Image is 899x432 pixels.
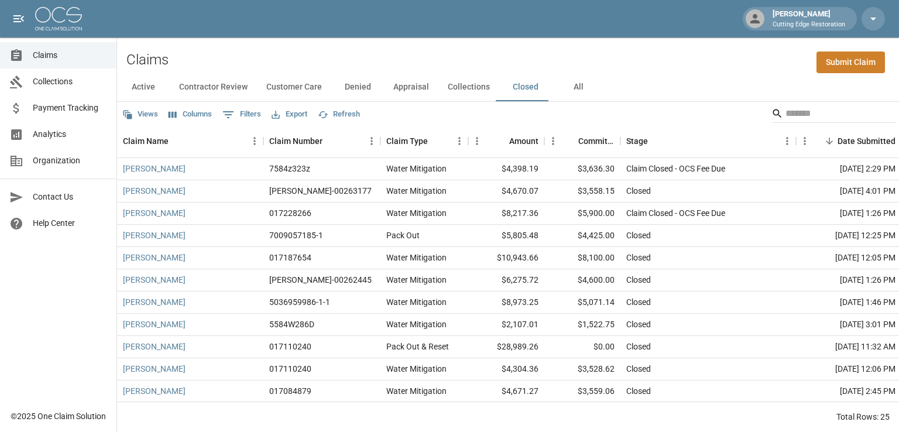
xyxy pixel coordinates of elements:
[626,296,651,308] div: Closed
[257,73,331,101] button: Customer Care
[648,133,664,149] button: Sort
[468,225,544,247] div: $5,805.48
[11,410,106,422] div: © 2025 One Claim Solution
[468,314,544,336] div: $2,107.01
[468,336,544,358] div: $28,989.26
[836,411,890,423] div: Total Rows: 25
[626,318,651,330] div: Closed
[468,269,544,292] div: $6,275.72
[269,229,323,241] div: 7009057185-1
[544,314,620,336] div: $1,522.75
[363,132,380,150] button: Menu
[386,207,447,219] div: Water Mitigation
[246,132,263,150] button: Menu
[315,105,363,124] button: Refresh
[269,207,311,219] div: 017228266
[33,128,107,140] span: Analytics
[169,133,185,149] button: Sort
[468,180,544,203] div: $4,670.07
[269,385,311,397] div: 017084879
[331,73,384,101] button: Denied
[428,133,444,149] button: Sort
[123,274,186,286] a: [PERSON_NAME]
[33,102,107,114] span: Payment Tracking
[386,125,428,157] div: Claim Type
[33,155,107,167] span: Organization
[123,385,186,397] a: [PERSON_NAME]
[771,104,897,125] div: Search
[626,341,651,352] div: Closed
[386,296,447,308] div: Water Mitigation
[269,163,310,174] div: 7584z323z
[386,185,447,197] div: Water Mitigation
[123,363,186,375] a: [PERSON_NAME]
[838,125,895,157] div: Date Submitted
[269,274,372,286] div: CAHO-00262445
[626,252,651,263] div: Closed
[123,207,186,219] a: [PERSON_NAME]
[626,363,651,375] div: Closed
[269,296,330,308] div: 5036959986-1-1
[123,125,169,157] div: Claim Name
[778,132,796,150] button: Menu
[468,132,486,150] button: Menu
[544,247,620,269] div: $8,100.00
[117,73,170,101] button: Active
[386,363,447,375] div: Water Mitigation
[380,125,468,157] div: Claim Type
[7,7,30,30] button: open drawer
[269,105,310,124] button: Export
[269,363,311,375] div: 017110240
[821,133,838,149] button: Sort
[544,180,620,203] div: $3,558.15
[123,163,186,174] a: [PERSON_NAME]
[33,191,107,203] span: Contact Us
[322,133,339,149] button: Sort
[468,247,544,269] div: $10,943.66
[468,358,544,380] div: $4,304.36
[219,105,264,124] button: Show filters
[626,229,651,241] div: Closed
[544,158,620,180] div: $3,636.30
[123,185,186,197] a: [PERSON_NAME]
[626,274,651,286] div: Closed
[166,105,215,124] button: Select columns
[544,380,620,403] div: $3,559.06
[123,341,186,352] a: [PERSON_NAME]
[33,49,107,61] span: Claims
[796,132,814,150] button: Menu
[544,203,620,225] div: $5,900.00
[386,341,449,352] div: Pack Out & Reset
[117,73,899,101] div: dynamic tabs
[468,203,544,225] div: $8,217.36
[509,125,538,157] div: Amount
[544,269,620,292] div: $4,600.00
[123,296,186,308] a: [PERSON_NAME]
[263,125,380,157] div: Claim Number
[768,8,850,29] div: [PERSON_NAME]
[438,73,499,101] button: Collections
[384,73,438,101] button: Appraisal
[773,20,845,30] p: Cutting Edge Restoration
[620,125,796,157] div: Stage
[269,185,372,197] div: CAHO-00263177
[35,7,82,30] img: ocs-logo-white-transparent.png
[386,385,447,397] div: Water Mitigation
[816,52,885,73] a: Submit Claim
[626,125,648,157] div: Stage
[493,133,509,149] button: Sort
[544,358,620,380] div: $3,528.62
[544,125,620,157] div: Committed Amount
[562,133,578,149] button: Sort
[117,125,263,157] div: Claim Name
[33,217,107,229] span: Help Center
[386,318,447,330] div: Water Mitigation
[468,380,544,403] div: $4,671.27
[123,229,186,241] a: [PERSON_NAME]
[468,158,544,180] div: $4,398.19
[544,225,620,247] div: $4,425.00
[552,73,605,101] button: All
[468,125,544,157] div: Amount
[544,132,562,150] button: Menu
[119,105,161,124] button: Views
